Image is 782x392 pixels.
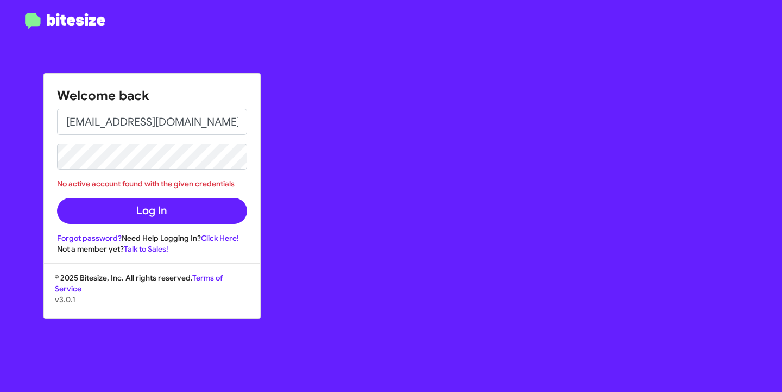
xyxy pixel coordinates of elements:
[55,294,249,305] p: v3.0.1
[57,233,247,244] div: Need Help Logging In?
[57,233,122,243] a: Forgot password?
[57,109,247,135] input: Email address
[57,244,247,254] div: Not a member yet?
[55,273,223,294] a: Terms of Service
[44,272,260,318] div: © 2025 Bitesize, Inc. All rights reserved.
[201,233,239,243] a: Click Here!
[57,87,247,104] h1: Welcome back
[57,198,247,224] button: Log In
[57,178,247,189] div: No active account found with the given credentials
[124,244,168,254] a: Talk to Sales!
